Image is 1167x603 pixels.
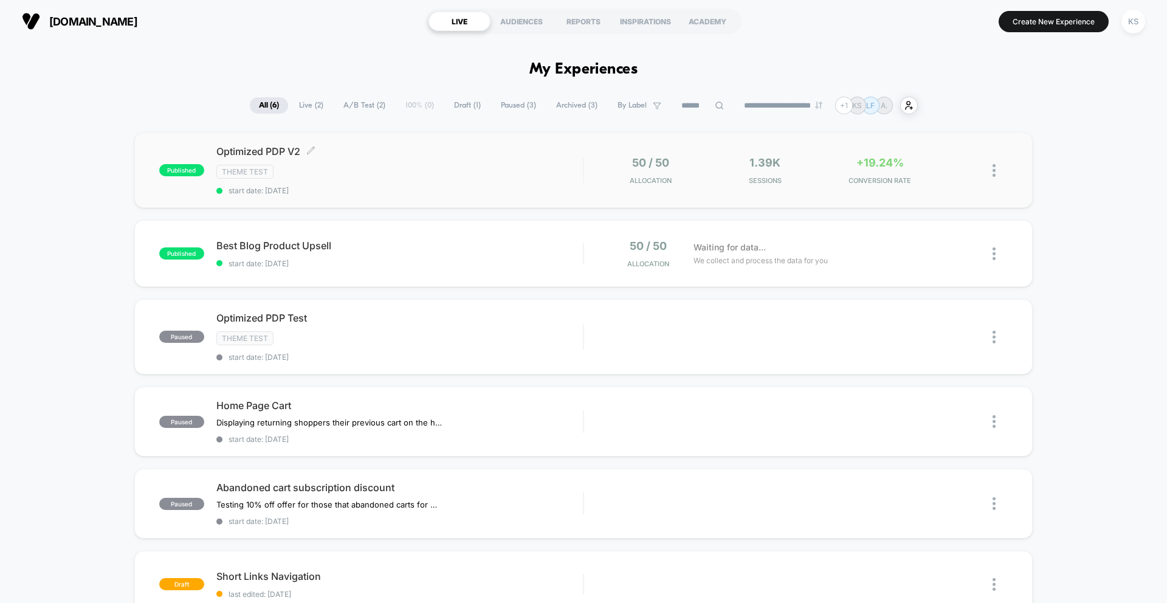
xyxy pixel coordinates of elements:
[547,97,607,114] span: Archived ( 3 )
[49,15,137,28] span: [DOMAIN_NAME]
[216,331,274,345] span: Theme Test
[216,353,583,362] span: start date: [DATE]
[553,12,614,31] div: REPORTS
[216,435,583,444] span: start date: [DATE]
[999,11,1109,32] button: Create New Experience
[1121,10,1145,33] div: KS
[852,101,862,110] p: KS
[159,416,204,428] span: paused
[825,176,934,185] span: CONVERSION RATE
[993,331,996,343] img: close
[993,497,996,510] img: close
[216,481,583,494] span: Abandoned cart subscription discount
[749,156,780,169] span: 1.39k
[492,97,545,114] span: Paused ( 3 )
[216,145,583,157] span: Optimized PDP V2
[159,578,204,590] span: draft
[159,247,204,260] span: published
[618,101,647,110] span: By Label
[216,590,583,599] span: last edited: [DATE]
[694,255,828,266] span: We collect and process the data for you
[216,418,442,427] span: Displaying returning shoppers their previous cart on the home page
[334,97,394,114] span: A/B Test ( 2 )
[216,399,583,412] span: Home Page Cart
[216,517,583,526] span: start date: [DATE]
[676,12,738,31] div: ACADEMY
[993,164,996,177] img: close
[159,331,204,343] span: paused
[627,260,669,268] span: Allocation
[429,12,491,31] div: LIVE
[711,176,820,185] span: Sessions
[815,102,822,109] img: end
[881,101,887,110] p: A.
[491,12,553,31] div: AUDIENCES
[993,415,996,428] img: close
[216,239,583,252] span: Best Blog Product Upsell
[216,259,583,268] span: start date: [DATE]
[835,97,853,114] div: + 1
[216,570,583,582] span: Short Links Navigation
[290,97,332,114] span: Live ( 2 )
[445,97,490,114] span: Draft ( 1 )
[529,61,638,78] h1: My Experiences
[866,101,875,110] p: LF
[250,97,288,114] span: All ( 6 )
[159,498,204,510] span: paused
[993,578,996,591] img: close
[630,176,672,185] span: Allocation
[216,165,274,179] span: Theme Test
[159,164,204,176] span: published
[216,500,442,509] span: Testing 10% off offer for those that abandoned carts for melts subscription.
[18,12,141,31] button: [DOMAIN_NAME]
[630,239,667,252] span: 50 / 50
[856,156,904,169] span: +19.24%
[632,156,669,169] span: 50 / 50
[614,12,676,31] div: INSPIRATIONS
[993,247,996,260] img: close
[216,186,583,195] span: start date: [DATE]
[22,12,40,30] img: Visually logo
[694,241,766,254] span: Waiting for data...
[216,312,583,324] span: Optimized PDP Test
[1118,9,1149,34] button: KS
